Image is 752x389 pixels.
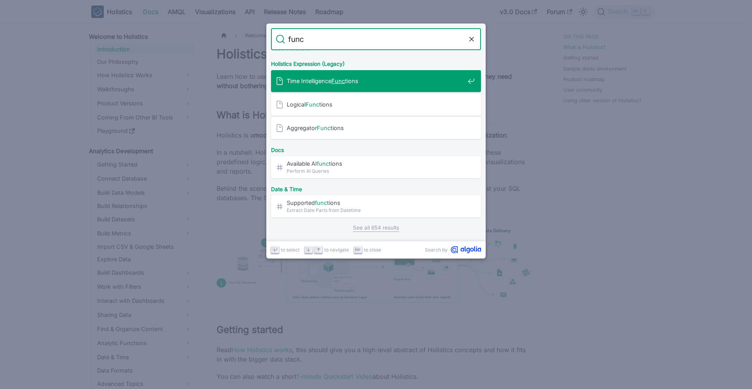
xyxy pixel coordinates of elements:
[271,195,481,217] a: Supportedfunctions​Extract Date Parts from Datetime
[317,125,331,131] mark: Func
[269,180,483,195] div: Date & Time
[315,199,327,206] mark: func
[269,141,483,156] div: Docs
[331,78,345,84] mark: Func
[271,94,481,116] a: LogicalFunctions
[355,247,361,253] svg: Escape key
[272,247,278,253] svg: Enter key
[271,70,481,92] a: Time IntelligenceFunctions
[353,224,399,232] a: See all 654 results
[305,247,311,253] svg: Arrow down
[364,246,381,253] span: to close
[451,246,481,253] svg: Algolia
[324,246,349,253] span: to navigate
[285,28,467,50] input: Search docs
[281,246,300,253] span: to select
[317,160,329,167] mark: func
[425,246,448,253] span: Search by
[316,247,322,253] svg: Arrow up
[271,156,481,178] a: Available AIfunctions​Perform AI Queries
[287,167,465,175] span: Perform AI Queries
[425,246,481,253] a: Search byAlgolia
[287,199,465,206] span: Supported tions​
[467,34,476,44] button: Clear the query
[287,101,465,108] span: Logical tions
[269,54,483,70] div: Holistics Expression (Legacy)
[287,206,465,214] span: Extract Date Parts from Datetime
[305,101,319,108] mark: Func
[287,160,465,167] span: Available AI tions​
[287,124,465,132] span: Aggregator tions
[287,77,465,85] span: Time Intelligence tions
[271,117,481,139] a: AggregatorFunctions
